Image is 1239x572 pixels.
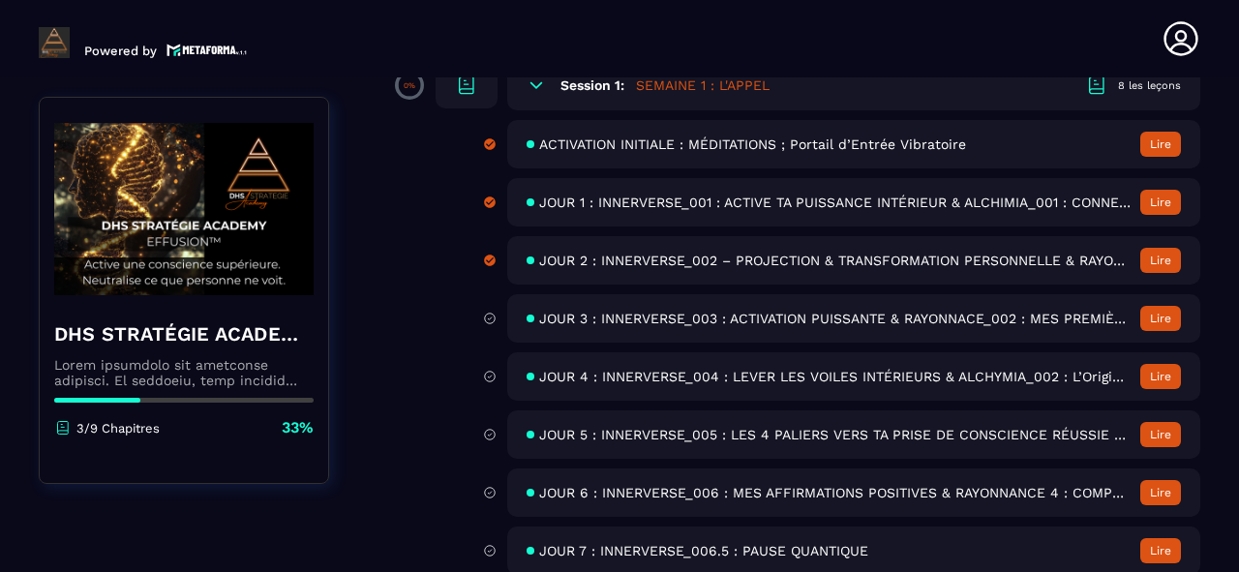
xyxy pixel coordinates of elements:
p: Lorem ipsumdolo sit ametconse adipisci. El seddoeiu, temp incidid utla et dolo ma aliqu enimadmi ... [54,357,314,388]
span: JOUR 2 : INNERVERSE_002 – PROJECTION & TRANSFORMATION PERSONNELLE & RAYONNANCE_001 : LE DÉCLIC IN... [539,253,1131,268]
h6: Session 1: [560,77,624,93]
span: JOUR 3 : INNERVERSE_003 : ACTIVATION PUISSANTE & RAYONNACE_002 : MES PREMIÈRES MATRYXES [539,311,1131,326]
span: ACTIVATION INITIALE : MÉDITATIONS ; Portail d’Entrée Vibratoire [539,136,966,152]
p: 33% [282,417,314,438]
button: Lire [1140,480,1181,505]
button: Lire [1140,132,1181,157]
p: 3/9 Chapitres [76,421,160,436]
p: Powered by [84,44,157,58]
h4: DHS STRATÉGIE ACADEMY™ – EFFUSION [54,320,314,347]
img: logo [166,42,248,58]
button: Lire [1140,538,1181,563]
button: Lire [1140,422,1181,447]
div: 8 les leçons [1118,78,1181,93]
button: Lire [1140,306,1181,331]
img: banner [54,112,314,306]
p: 0% [404,81,415,90]
img: logo-branding [39,27,70,58]
button: Lire [1140,248,1181,273]
span: JOUR 7 : INNERVERSE_006.5 : PAUSE QUANTIQUE [539,543,868,558]
span: JOUR 5 : INNERVERSE_005 : LES 4 PALIERS VERS TA PRISE DE CONSCIENCE RÉUSSIE & RAYONNANCE_003 : GR... [539,427,1131,442]
span: JOUR 4 : INNERVERSE_004 : LEVER LES VOILES INTÉRIEURS & ALCHYMIA_002 : L’Origine Retrouvée [539,369,1131,384]
h5: SEMAINE 1 : L'APPEL [636,75,770,95]
span: JOUR 1 : INNERVERSE_001 : ACTIVE TA PUISSANCE INTÉRIEUR & ALCHIMIA_001 : CONNEXION AU CHAMP QUANT... [539,195,1131,210]
button: Lire [1140,364,1181,389]
span: JOUR 6 : INNERVERSE_006 : MES AFFIRMATIONS POSITIVES & RAYONNANCE 4 : COMPRENDRE LES ÉMOTIONS LE ... [539,485,1131,500]
button: Lire [1140,190,1181,215]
